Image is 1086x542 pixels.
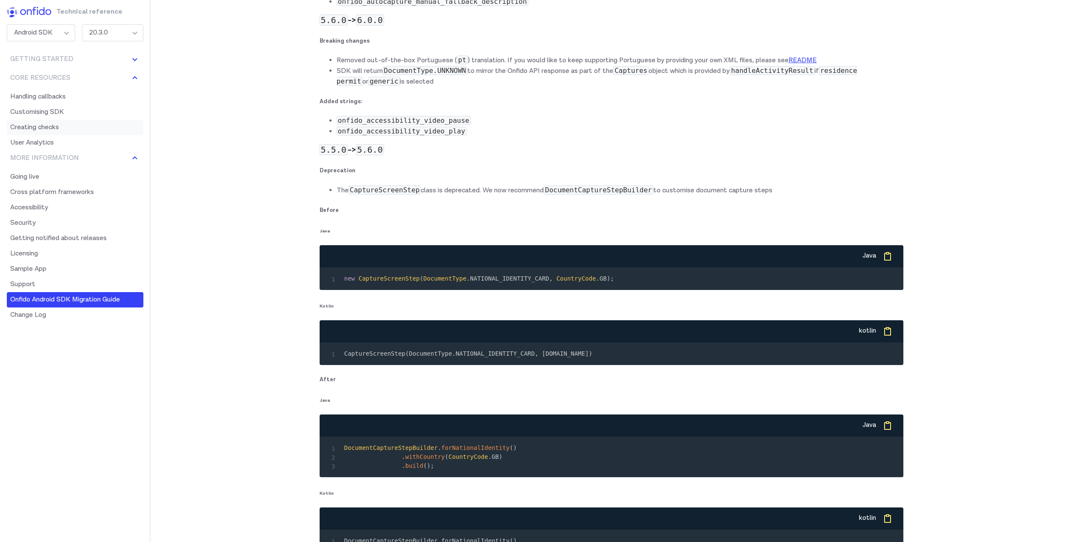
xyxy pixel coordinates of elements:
[7,70,143,86] button: Core Resources
[862,420,876,430] div: Java
[7,307,143,323] a: Change Log
[344,444,438,451] span: DocumentCaptureStepBuilder
[544,185,653,194] code: DocumentCaptureStepBuilder
[337,55,903,66] li: Removed out-of-the-box Portuguese ( ) translation. If you would like to keep supporting Portugues...
[510,444,513,451] span: (
[7,200,143,215] a: Accessibility
[7,135,143,151] a: User Analytics
[431,462,434,469] span: ;
[320,36,903,46] h5: Breaking changes
[130,73,140,83] img: svg+xml;base64,PHN2ZyBoZWlnaHQ9IjE2IiB2aWV3Qm94PSIwIDAgMTYgMTYiIHdpZHRoPSIxNiIgeG1sbnM9Imh0dHA6Ly...
[337,116,471,125] code: onfido_accessibility_video_pause
[362,96,375,106] a: added strings 1 permalink
[420,275,423,282] span: (
[610,275,614,282] span: ;
[730,66,815,75] code: handleActivityResult
[7,89,143,104] a: Handling callbacks
[7,292,143,307] a: Onfido Android SDK Migration Guide
[384,14,397,26] a: 560 600 permalink
[320,374,903,384] h5: After
[7,261,143,277] a: Sample App
[349,185,421,194] code: CaptureScreenStep
[445,453,448,460] span: (
[383,66,468,75] code: DocumentType.UNKNOWN
[337,66,903,87] li: SDK will return to mirror the Onfido API response as part of the object which is provided by if o...
[7,104,143,120] a: Customising SDK
[405,462,423,469] span: build
[344,275,355,282] span: new
[859,513,876,523] div: kotlin
[56,7,100,21] h1: Technical reference
[320,395,903,404] h6: Java
[320,226,903,235] h6: Java
[344,275,614,282] code: NATIONAL_IDENTITY_CARD GB
[402,453,405,460] span: .
[457,55,468,64] code: pt
[344,444,517,469] code: GB
[499,453,502,460] span: )
[320,488,903,497] h6: Kotlin
[334,301,346,310] a: kotlin 2 permalink
[789,56,817,65] a: README
[7,120,143,135] a: Creating checks
[405,453,445,460] span: withCountry
[7,215,143,231] a: Security
[607,275,610,282] span: )
[7,7,51,17] img: h8y2NZtIVQ2cQAAAABJRU5ErkJggg==
[7,185,143,200] a: Cross platform frameworks
[320,144,903,156] h4: ->
[7,24,75,41] div: Android SDK
[549,275,553,282] span: ,
[130,153,140,163] img: svg+xml;base64,PHN2ZyBoZWlnaHQ9IjE2IiB2aWV3Qm94PSIwIDAgMTYgMTYiIHdpZHRoPSIxNiIgeG1sbnM9Imh0dHA6Ly...
[337,185,903,196] li: The class is deprecated. We now recommend to customise document capture steps
[466,275,470,282] span: .
[82,24,143,41] div: 20.3.0
[320,144,348,155] code: 5.5.0
[7,52,143,67] button: Getting Started
[320,14,903,26] h4: ->
[330,226,343,235] a: java 2 permalink
[7,246,143,261] a: Licensing
[423,275,466,282] span: DocumentType
[320,96,903,106] h5: Added strings:
[334,488,346,497] a: kotlin 3 permalink
[337,127,467,136] code: onfido_accessibility_video_play
[7,231,143,246] a: Getting notified about releases
[859,326,876,336] div: kotlin
[488,453,492,460] span: .
[448,453,488,460] span: CountryCode
[320,301,903,310] h6: Kotlin
[862,251,876,261] div: Java
[7,169,143,185] a: Going live
[423,462,427,469] span: (
[370,36,382,46] a: breaking changes 1 permalink
[402,462,405,469] span: .
[130,54,140,64] img: svg+xml;base64,PHN2ZyBoZWlnaHQ9IjE2IiB2aWV3Qm94PSIwIDAgMTYgMTYiIHdpZHRoPSIxNiIgeG1sbnM9Imh0dHA6Ly...
[613,66,649,75] code: Captures
[427,462,430,469] span: )
[368,77,399,86] code: generic
[320,205,903,215] h5: Before
[358,275,419,282] span: CaptureScreenStep
[7,151,143,166] button: More information
[356,14,384,26] code: 6.0.0
[339,205,352,215] a: before 1 permalink
[344,350,593,357] code: CaptureScreenStep(DocumentType.NATIONAL_IDENTITY_CARD, [DOMAIN_NAME])
[320,14,348,26] code: 5.6.0
[330,395,343,404] a: java 3 permalink
[336,374,349,384] a: after 1 permalink
[384,144,397,156] a: 550 560 permalink
[438,444,441,451] span: .
[356,144,384,155] code: 5.6.0
[513,444,517,451] span: )
[556,275,596,282] span: CountryCode
[320,165,903,175] h5: Deprecation
[355,165,368,175] a: deprecation 1 permalink
[596,275,600,282] span: .
[441,444,510,451] span: forNationalIdentity
[7,277,143,292] a: Support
